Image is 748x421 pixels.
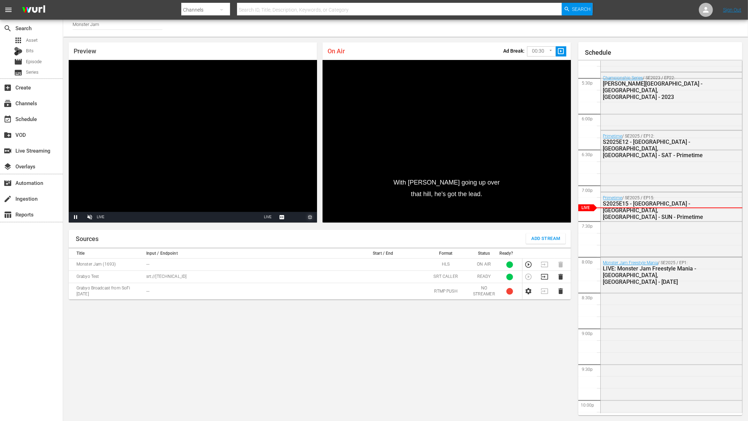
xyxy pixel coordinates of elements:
td: --- [144,283,345,300]
button: Unmute [83,212,97,222]
span: Episode [14,58,22,66]
td: NO STREAMER [471,283,497,300]
button: Captions [275,212,289,222]
img: ans4CAIJ8jUAAAAAAAAAAAAAAAAAAAAAAAAgQb4GAAAAAAAAAAAAAAAAAAAAAAAAJMjXAAAAAAAAAAAAAAAAAAAAAAAAgAT5G... [17,2,50,18]
a: Primetime [603,134,622,139]
th: Title [69,249,144,259]
td: ON AIR [471,259,497,271]
div: LIVE [97,212,105,222]
div: / SE2025 / EP12: [603,134,707,159]
th: Ready? [497,249,523,259]
span: Add Stream [531,235,560,243]
td: HLS [421,259,471,271]
h1: Schedule [585,49,743,56]
td: RTMP PUSH [421,283,471,300]
div: / SE2023 / EP22: [603,75,707,100]
a: Primetime [603,195,622,200]
button: Pause [69,212,83,222]
button: Exit Fullscreen [303,212,317,222]
th: Status [471,249,497,259]
span: Create [4,83,12,92]
td: --- [144,259,345,271]
button: Transition [541,273,548,281]
span: On Air [328,47,345,55]
button: Preview Stream [525,261,532,268]
span: LIVE [264,215,272,219]
div: 00:30 [527,45,556,58]
button: Delete [557,273,565,281]
th: Format [421,249,471,259]
button: Picture-in-Picture [289,212,303,222]
span: Ingestion [4,195,12,203]
button: Add Stream [526,233,566,244]
span: Reports [4,210,12,219]
span: Preview [74,47,96,55]
th: Input / Endpoint [144,249,345,259]
button: Configure [525,287,532,295]
th: Start / End [345,249,421,259]
td: READY [471,271,497,283]
span: VOD [4,131,12,139]
td: SRT CALLER [421,271,471,283]
button: Search [562,3,593,15]
div: / SE2025 / EP1: [603,260,707,285]
button: Delete [557,287,565,295]
span: Schedule [4,115,12,123]
div: S2025E15 - [GEOGRAPHIC_DATA] - [GEOGRAPHIC_DATA], [GEOGRAPHIC_DATA] - SUN - Primetime [603,200,707,220]
td: Grabyo Test [69,271,144,283]
div: [PERSON_NAME][GEOGRAPHIC_DATA] - [GEOGRAPHIC_DATA], [GEOGRAPHIC_DATA] - 2023 [603,80,707,100]
a: Championship Series [603,75,643,80]
span: Search [572,3,591,15]
div: / SE2025 / EP15: [603,195,707,220]
a: Sign Out [723,7,741,13]
div: Video Player [69,60,317,222]
button: Seek to live, currently playing live [261,212,275,222]
p: Ad Break: [503,48,525,54]
span: Channels [4,99,12,108]
a: Monster Jam Freestyle Mania [603,260,658,265]
div: Bits [14,47,22,55]
span: Automation [4,179,12,187]
span: menu [4,6,13,14]
span: Live Streaming [4,147,12,155]
span: Overlays [4,162,12,171]
span: Asset [26,37,38,44]
td: Monster Jam (1693) [69,259,144,271]
span: slideshow_sharp [557,47,565,55]
span: Search [4,24,12,33]
span: Asset [14,36,22,45]
span: Series [14,68,22,77]
td: Grabyo Broadcast from SoFi [DATE] [69,283,144,300]
div: LIVE: Monster Jam Freestyle Mania - [GEOGRAPHIC_DATA], [GEOGRAPHIC_DATA] - [DATE] [603,265,707,285]
h1: Sources [76,235,99,242]
span: Episode [26,58,42,65]
span: Bits [26,47,34,54]
div: S2025E12 - [GEOGRAPHIC_DATA] - [GEOGRAPHIC_DATA], [GEOGRAPHIC_DATA] - SAT - Primetime [603,139,707,159]
p: srt://[TECHNICAL_ID] [146,274,343,280]
div: Video Player [323,60,571,222]
span: Series [26,69,39,76]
